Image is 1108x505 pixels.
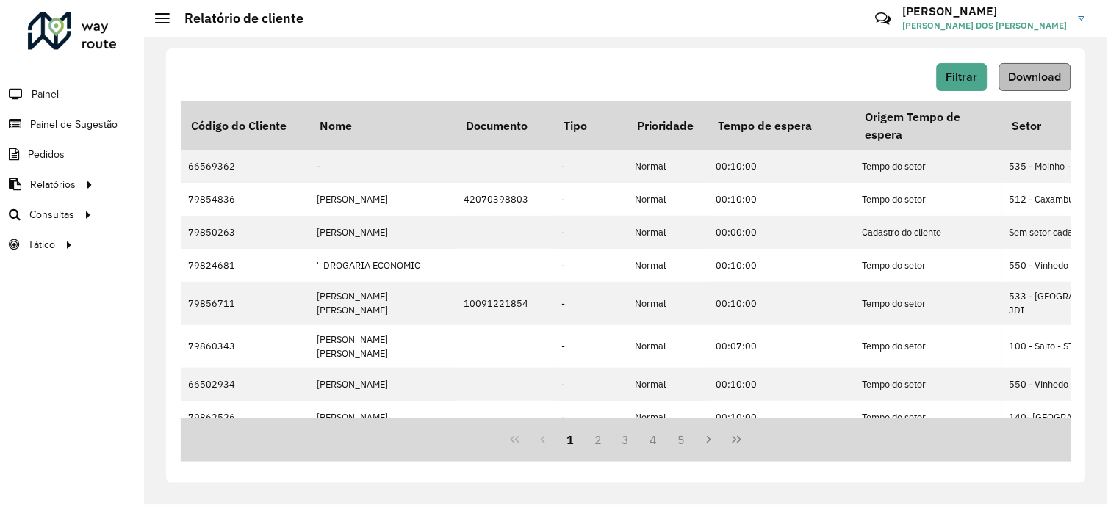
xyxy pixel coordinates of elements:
td: - [554,401,627,434]
h2: Relatório de cliente [170,10,303,26]
td: 00:00:00 [708,216,855,249]
td: 79854836 [181,183,309,216]
td: 79850263 [181,216,309,249]
button: Filtrar [937,63,988,91]
td: Tempo do setor [855,249,1002,282]
td: [PERSON_NAME] [309,401,456,434]
button: 4 [640,426,668,454]
td: Tempo do setor [855,183,1002,216]
td: 10091221854 [456,282,554,324]
td: [PERSON_NAME] [PERSON_NAME] [309,325,456,368]
span: Download [1009,70,1062,83]
td: - [554,325,627,368]
td: Normal [627,183,708,216]
td: Normal [627,368,708,401]
td: Normal [627,150,708,183]
th: Tempo de espera [708,101,855,150]
td: Normal [627,249,708,282]
td: Normal [627,401,708,434]
td: Normal [627,216,708,249]
th: Origem Tempo de espera [855,101,1002,150]
td: 42070398803 [456,183,554,216]
td: Cadastro do cliente [855,216,1002,249]
button: Download [999,63,1071,91]
span: Tático [28,237,55,252]
td: 00:10:00 [708,249,855,282]
td: 66569362 [181,150,309,183]
td: - [554,183,627,216]
td: Tempo do setor [855,368,1002,401]
td: '' DROGARIA ECONOMIC [309,249,456,282]
button: 3 [612,426,640,454]
span: Pedidos [28,147,65,162]
td: 66502934 [181,368,309,401]
td: 00:10:00 [708,368,855,401]
td: Tempo do setor [855,325,1002,368]
span: Relatórios [30,177,76,192]
span: Filtrar [946,70,978,83]
td: [PERSON_NAME] [309,183,456,216]
th: Documento [456,101,554,150]
button: 2 [584,426,612,454]
button: 1 [557,426,585,454]
td: Normal [627,282,708,324]
td: Tempo do setor [855,150,1002,183]
span: Consultas [29,207,74,222]
td: 00:10:00 [708,183,855,216]
td: - [554,249,627,282]
th: Código do Cliente [181,101,309,150]
td: 79860343 [181,325,309,368]
th: Nome [309,101,456,150]
a: Contato Rápido [868,3,899,34]
button: Last Page [723,426,751,454]
td: 00:10:00 [708,282,855,324]
td: - [554,216,627,249]
td: 00:07:00 [708,325,855,368]
button: Next Page [695,426,723,454]
h3: [PERSON_NAME] [903,4,1068,18]
td: 00:10:00 [708,401,855,434]
td: - [554,282,627,324]
td: - [554,150,627,183]
td: Tempo do setor [855,282,1002,324]
th: Prioridade [627,101,708,150]
td: Tempo do setor [855,401,1002,434]
button: 5 [668,426,696,454]
td: 79856711 [181,282,309,324]
td: [PERSON_NAME] [309,368,456,401]
span: Painel [32,87,59,102]
td: [PERSON_NAME] [309,216,456,249]
span: [PERSON_NAME] DOS [PERSON_NAME] [903,19,1068,32]
th: Tipo [554,101,627,150]
td: - [309,150,456,183]
td: 00:10:00 [708,150,855,183]
td: 79862526 [181,401,309,434]
td: 79824681 [181,249,309,282]
td: - [554,368,627,401]
span: Painel de Sugestão [30,117,118,132]
td: [PERSON_NAME] [PERSON_NAME] [309,282,456,324]
td: Normal [627,325,708,368]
